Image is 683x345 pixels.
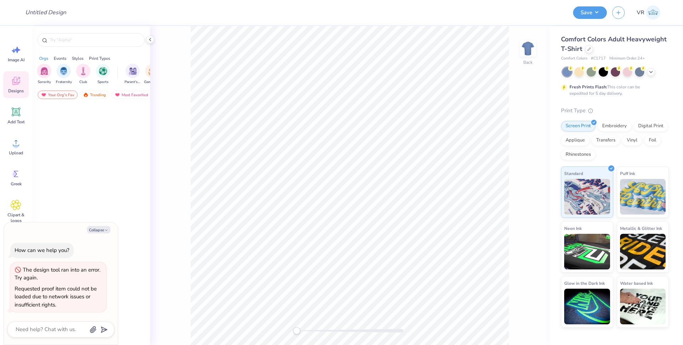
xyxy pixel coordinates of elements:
div: filter for Parent's Weekend [125,64,141,85]
button: filter button [56,64,72,85]
div: How can we help you? [15,247,69,254]
img: most_fav.gif [41,92,47,97]
span: Game Day [144,79,160,85]
img: Standard [564,179,610,215]
img: Sports Image [99,67,107,75]
div: Orgs [39,55,48,62]
span: Metallic & Glitter Ink [620,225,662,232]
button: filter button [37,64,51,85]
div: filter for Sorority [37,64,51,85]
div: Foil [644,135,661,146]
div: Styles [72,55,84,62]
div: Print Types [89,55,110,62]
span: Comfort Colors Adult Heavyweight T-Shirt [561,35,667,53]
button: filter button [144,64,160,85]
div: Digital Print [634,121,668,132]
span: Neon Ink [564,225,582,232]
span: Water based Ink [620,279,653,287]
img: most_fav.gif [115,92,120,97]
div: Transfers [592,135,620,146]
img: Puff Ink [620,179,666,215]
div: filter for Club [76,64,90,85]
img: trending.gif [83,92,89,97]
div: This color can be expedited for 5 day delivery. [570,84,657,97]
img: Parent's Weekend Image [129,67,137,75]
img: Sorority Image [40,67,48,75]
span: # C1717 [591,56,606,62]
span: Club [79,79,87,85]
div: Requested proof item could not be loaded due to network issues or insufficient rights. [15,285,97,308]
div: Print Type [561,107,669,115]
span: Designs [8,88,24,94]
span: VR [637,9,644,17]
span: Sorority [38,79,51,85]
span: Fraternity [56,79,72,85]
img: Glow in the Dark Ink [564,289,610,324]
div: Back [523,59,533,66]
div: filter for Fraternity [56,64,72,85]
div: Applique [561,135,589,146]
div: Most Favorited [111,91,152,99]
button: Collapse [87,226,111,233]
span: Greek [11,181,22,187]
a: VR [634,5,663,20]
input: Try "Alpha" [49,36,140,43]
button: filter button [96,64,110,85]
div: Trending [80,91,109,99]
div: filter for Sports [96,64,110,85]
span: Add Text [7,119,25,125]
button: Save [573,6,607,19]
img: Game Day Image [148,67,157,75]
button: filter button [125,64,141,85]
div: Events [54,55,67,62]
img: Vincent Roxas [646,5,660,20]
span: Upload [9,150,23,156]
span: Sports [97,79,108,85]
div: Your Org's Fav [38,91,78,99]
img: Club Image [79,67,87,75]
div: filter for Game Day [144,64,160,85]
div: Rhinestones [561,149,595,160]
input: Untitled Design [20,5,72,20]
img: Back [521,41,535,56]
span: Clipart & logos [4,212,28,223]
div: Embroidery [598,121,631,132]
span: Glow in the Dark Ink [564,279,605,287]
span: Puff Ink [620,170,635,177]
strong: Fresh Prints Flash: [570,84,607,90]
img: Fraternity Image [60,67,68,75]
span: Parent's Weekend [125,79,141,85]
span: Minimum Order: 24 + [609,56,645,62]
button: filter button [76,64,90,85]
div: Vinyl [622,135,642,146]
span: Image AI [8,57,25,63]
img: Water based Ink [620,289,666,324]
div: Screen Print [561,121,595,132]
div: The design tool ran into an error. Try again. [15,266,100,282]
img: Neon Ink [564,234,610,269]
span: Comfort Colors [561,56,587,62]
div: Accessibility label [293,327,300,334]
span: Standard [564,170,583,177]
img: Metallic & Glitter Ink [620,234,666,269]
